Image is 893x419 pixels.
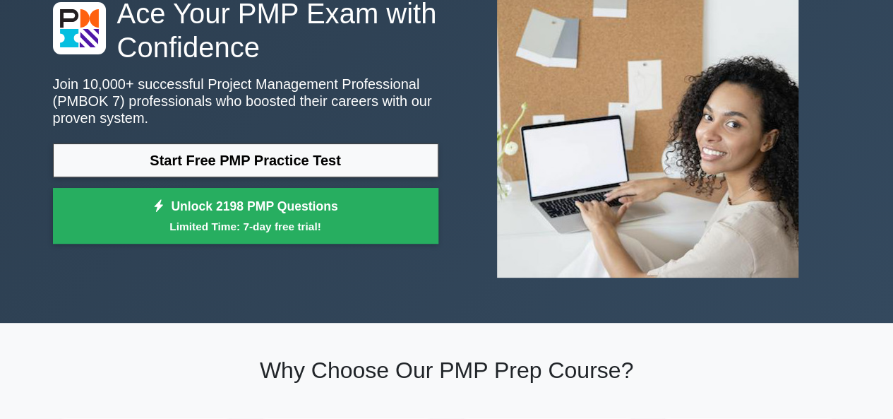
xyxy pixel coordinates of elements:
p: Join 10,000+ successful Project Management Professional (PMBOK 7) professionals who boosted their... [53,76,438,126]
small: Limited Time: 7-day free trial! [71,218,421,235]
h2: Why Choose Our PMP Prep Course? [53,357,841,384]
a: Unlock 2198 PMP QuestionsLimited Time: 7-day free trial! [53,188,438,244]
a: Start Free PMP Practice Test [53,143,438,177]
